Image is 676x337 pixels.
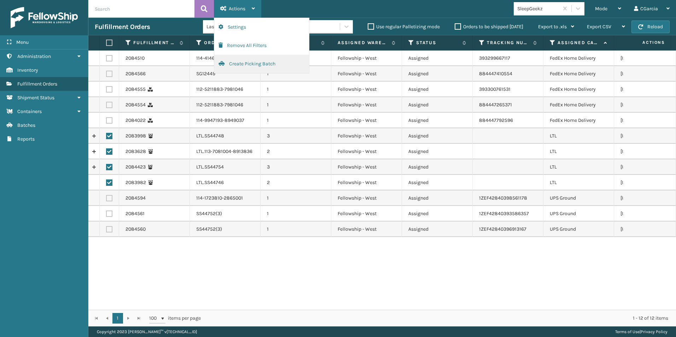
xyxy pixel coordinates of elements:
p: Copyright 2023 [PERSON_NAME]™ v [TECHNICAL_ID] [97,326,197,337]
td: Assigned [402,128,473,144]
td: 2 [261,175,331,190]
td: LTL [543,128,614,144]
td: Assigned [402,144,473,159]
span: Actions [620,37,669,48]
a: 1 [112,313,123,324]
span: Actions [229,6,245,12]
td: Fellowship - West [331,128,402,144]
td: Fellowship - West [331,175,402,190]
td: Fellowship - West [331,51,402,66]
td: 1 [261,82,331,97]
a: 2084555 [126,86,146,93]
a: Privacy Policy [641,329,668,334]
button: Reload [631,20,670,33]
td: FedEx Home Delivery [543,82,614,97]
td: LTL.SS44748 [190,128,261,144]
td: 114-4146064-2960264 [190,51,261,66]
td: LTL.SS44754 [190,159,261,175]
span: Menu [16,39,29,45]
a: 393299667117 [479,55,510,61]
a: 2083998 [126,132,146,140]
a: 2084022 [126,117,146,124]
td: LTL [543,144,614,159]
label: Status [416,40,459,46]
td: SS44752(3) [190,206,261,221]
td: Assigned [402,221,473,237]
label: Assigned Warehouse [338,40,388,46]
td: FedEx Home Delivery [543,51,614,66]
a: Terms of Use [615,329,640,334]
div: 1 - 12 of 12 items [211,315,668,322]
td: 1 [261,66,331,82]
td: LTL.113-7081004-8913836 [190,144,261,159]
a: 2084510 [126,55,145,62]
td: UPS Ground [543,206,614,221]
td: 114-1723810-2865001 [190,190,261,206]
span: Administration [17,53,51,59]
td: Fellowship - West [331,190,402,206]
img: logo [11,7,78,28]
span: Shipment Status [17,95,54,101]
span: Reports [17,136,35,142]
div: Last 90 Days [206,23,261,30]
a: 1ZEF42840393586357 [479,211,529,217]
td: Assigned [402,159,473,175]
div: | [615,326,668,337]
label: Tracking Number [487,40,530,46]
label: Fulfillment Order Id [133,40,176,46]
span: items per page [149,313,201,324]
td: LTL [543,175,614,190]
td: LTL.SS44746 [190,175,261,190]
td: 3 [261,159,331,175]
span: Export CSV [587,24,611,30]
a: 884447265371 [479,102,512,108]
td: FedEx Home Delivery [543,113,614,128]
button: Remove All Filters [214,36,309,55]
td: 3 [261,128,331,144]
span: Fulfillment Orders [17,81,57,87]
a: 2084561 [126,210,145,217]
label: Use regular Palletizing mode [368,24,440,30]
button: Create Picking Batch [214,55,309,73]
span: Batches [17,122,35,128]
td: 112-5211883-7981046 [190,97,261,113]
span: 100 [149,315,160,322]
span: Export to .xls [538,24,567,30]
h3: Fulfillment Orders [95,23,150,31]
button: Settings [214,18,309,36]
span: Inventory [17,67,38,73]
span: Mode [595,6,607,12]
td: Fellowship - West [331,206,402,221]
td: UPS Ground [543,221,614,237]
td: 1 [261,190,331,206]
a: 2084560 [126,226,146,233]
td: 114-9947193-8949037 [190,113,261,128]
span: Containers [17,108,42,114]
td: 1 [261,97,331,113]
a: 2084423 [126,164,146,171]
a: 2084554 [126,101,146,108]
td: Assigned [402,190,473,206]
td: UPS Ground [543,190,614,206]
td: Assigned [402,206,473,221]
label: Assigned Carrier Service [558,40,600,46]
td: FedEx Home Delivery [543,66,614,82]
td: Assigned [402,175,473,190]
td: Fellowship - West [331,159,402,175]
td: Assigned [402,82,473,97]
td: Assigned [402,51,473,66]
td: FedEx Home Delivery [543,97,614,113]
a: 2083982 [126,179,146,186]
td: Assigned [402,97,473,113]
td: 2 [261,144,331,159]
a: 2084566 [126,70,146,77]
td: Assigned [402,113,473,128]
a: 2084594 [126,195,146,202]
a: 1ZEF42840396913167 [479,226,526,232]
td: Fellowship - West [331,221,402,237]
td: Fellowship - West [331,113,402,128]
td: 112-5211883-7981046 [190,82,261,97]
a: 884447410554 [479,71,512,77]
label: Orders to be shipped [DATE] [455,24,523,30]
td: SS44752(3) [190,221,261,237]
